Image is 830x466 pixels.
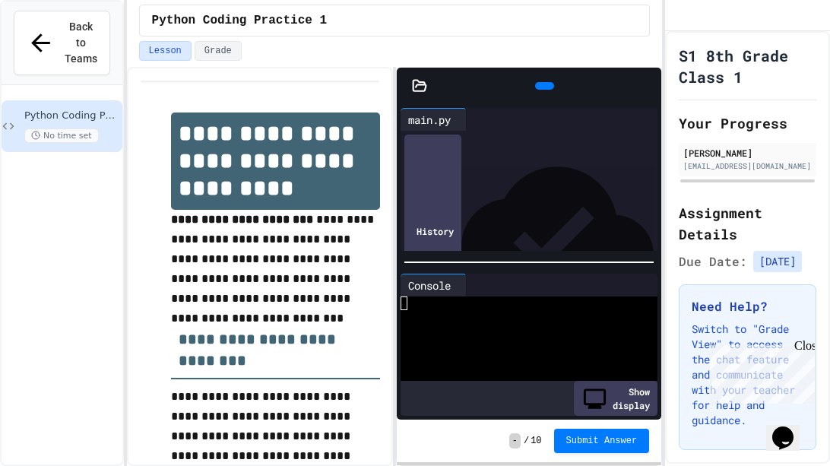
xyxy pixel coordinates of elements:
[679,252,747,271] span: Due Date:
[509,433,521,449] span: -
[766,405,815,451] iframe: chat widget
[6,6,105,97] div: Chat with us now!Close
[401,108,467,131] div: main.py
[531,435,541,447] span: 10
[679,202,816,245] h2: Assignment Details
[24,128,99,143] span: No time set
[574,381,657,416] div: Show display
[64,19,97,67] span: Back to Teams
[404,135,461,327] div: History
[692,322,803,428] p: Switch to "Grade View" to access the chat feature and communicate with your teacher for help and ...
[704,339,815,404] iframe: chat widget
[195,41,242,61] button: Grade
[566,435,638,447] span: Submit Answer
[152,11,327,30] span: Python Coding Practice 1
[401,112,458,128] div: main.py
[401,277,458,293] div: Console
[683,146,812,160] div: [PERSON_NAME]
[679,45,816,87] h1: S1 8th Grade Class 1
[554,429,650,453] button: Submit Answer
[24,109,119,122] span: Python Coding Practice 1
[139,41,192,61] button: Lesson
[753,251,802,272] span: [DATE]
[524,435,529,447] span: /
[683,160,812,172] div: [EMAIL_ADDRESS][DOMAIN_NAME]
[679,113,816,134] h2: Your Progress
[401,274,467,296] div: Console
[692,297,803,315] h3: Need Help?
[14,11,110,75] button: Back to Teams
